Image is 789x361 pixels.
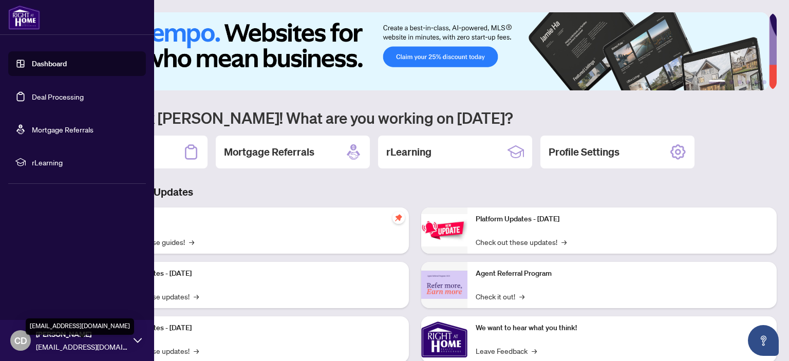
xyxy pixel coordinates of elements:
[108,322,401,334] p: Platform Updates - [DATE]
[108,214,401,225] p: Self-Help
[476,268,768,279] p: Agent Referral Program
[53,108,777,127] h1: Welcome back [PERSON_NAME]! What are you working on [DATE]?
[421,214,467,246] img: Platform Updates - June 23, 2025
[476,345,537,356] a: Leave Feedback→
[224,145,314,159] h2: Mortgage Referrals
[392,212,405,224] span: pushpin
[549,145,619,159] h2: Profile Settings
[194,291,199,302] span: →
[32,125,93,134] a: Mortgage Referrals
[746,80,750,84] button: 4
[189,236,194,248] span: →
[194,345,199,356] span: →
[53,185,777,199] h3: Brokerage & Industry Updates
[386,145,431,159] h2: rLearning
[709,80,725,84] button: 1
[36,341,128,352] span: [EMAIL_ADDRESS][DOMAIN_NAME]
[108,268,401,279] p: Platform Updates - [DATE]
[32,92,84,101] a: Deal Processing
[26,318,134,335] div: [EMAIL_ADDRESS][DOMAIN_NAME]
[476,236,567,248] a: Check out these updates!→
[476,291,524,302] a: Check it out!→
[561,236,567,248] span: →
[32,157,139,168] span: rLearning
[519,291,524,302] span: →
[8,5,40,30] img: logo
[421,271,467,299] img: Agent Referral Program
[729,80,734,84] button: 2
[762,80,766,84] button: 6
[532,345,537,356] span: →
[476,214,768,225] p: Platform Updates - [DATE]
[32,59,67,68] a: Dashboard
[476,322,768,334] p: We want to hear what you think!
[14,333,27,348] span: CD
[738,80,742,84] button: 3
[53,12,769,90] img: Slide 0
[748,325,779,356] button: Open asap
[754,80,758,84] button: 5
